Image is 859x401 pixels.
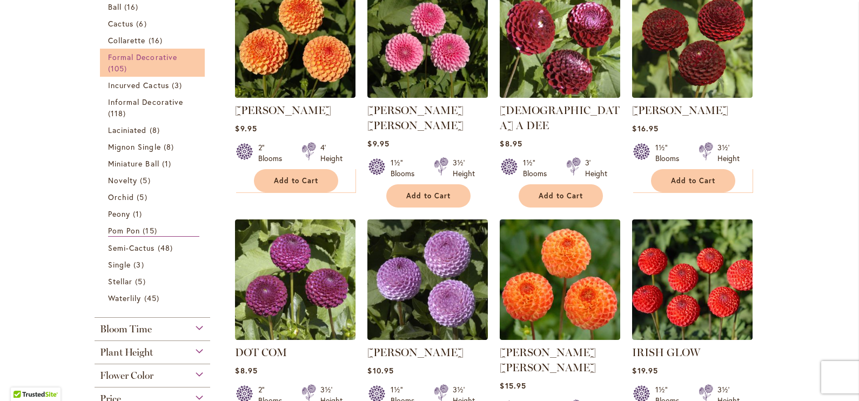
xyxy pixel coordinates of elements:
a: DOT COM [235,332,355,342]
div: 1½" Blooms [655,142,686,164]
span: Add to Cart [671,176,715,185]
button: Add to Cart [254,169,338,192]
span: 6 [136,18,149,29]
span: 45 [144,292,162,304]
span: 16 [149,35,165,46]
a: Ball 16 [108,1,199,12]
span: $8.95 [500,138,522,149]
span: Mignon Single [108,142,161,152]
span: 16 [124,1,141,12]
a: Laciniated 8 [108,124,199,136]
iframe: Launch Accessibility Center [8,363,38,393]
div: 3½' Height [717,142,740,164]
a: Semi-Cactus 48 [108,242,199,253]
span: $19.95 [632,365,657,376]
a: [PERSON_NAME] [PERSON_NAME] [500,346,596,374]
span: Formal Decorative [108,52,177,62]
span: 3 [133,259,146,270]
a: Miniature Ball 1 [108,158,199,169]
span: 15 [143,225,159,236]
span: 1 [162,158,174,169]
span: 8 [164,141,177,152]
a: Informal Decorative 118 [108,96,199,119]
a: GINGER WILLO [500,332,620,342]
a: AMBER QUEEN [235,90,355,100]
a: CHICK A DEE [500,90,620,100]
div: 3' Height [585,157,607,179]
a: IRISH GLOW [632,346,700,359]
span: Stellar [108,276,132,286]
a: [PERSON_NAME] [367,346,464,359]
div: 1½" Blooms [523,157,553,179]
span: Miniature Ball [108,158,159,169]
a: Mignon Single 8 [108,141,199,152]
a: IRISH GLOW [632,332,753,342]
span: Add to Cart [406,191,451,201]
span: Collarette [108,35,146,45]
span: $16.95 [632,123,658,133]
a: [PERSON_NAME] [235,104,331,117]
a: Pom Pon 15 [108,225,199,237]
span: 118 [108,108,129,119]
a: Stellar 5 [108,276,199,287]
span: $9.95 [235,123,257,133]
a: BETTY ANNE [367,90,488,100]
span: Add to Cart [539,191,583,201]
img: IRISH GLOW [632,219,753,340]
a: CROSSFIELD EBONY [632,90,753,100]
div: 1½" Blooms [391,157,421,179]
div: 3½' Height [453,157,475,179]
span: Peony [108,209,130,219]
a: Single 3 [108,259,199,270]
a: Formal Decorative 105 [108,51,199,74]
a: [DEMOGRAPHIC_DATA] A DEE [500,104,620,132]
span: 48 [158,242,176,253]
span: 5 [140,175,153,186]
span: 105 [108,63,130,74]
a: Incurved Cactus 3 [108,79,199,91]
span: $8.95 [235,365,257,376]
a: Waterlily 45 [108,292,199,304]
a: FRANK HOLMES [367,332,488,342]
img: GINGER WILLO [500,219,620,340]
span: 5 [137,191,150,203]
span: $15.95 [500,380,526,391]
span: Informal Decorative [108,97,183,107]
span: 1 [133,208,145,219]
span: Flower Color [100,370,153,382]
span: Add to Cart [274,176,318,185]
a: Orchid 5 [108,191,199,203]
span: Single [108,259,131,270]
span: Cactus [108,18,133,29]
span: Waterlily [108,293,141,303]
a: DOT COM [235,346,287,359]
span: Bloom Time [100,323,152,335]
a: Cactus 6 [108,18,199,29]
a: [PERSON_NAME] [632,104,728,117]
img: DOT COM [235,219,355,340]
a: [PERSON_NAME] [PERSON_NAME] [367,104,464,132]
span: 3 [172,79,185,91]
a: Novelty 5 [108,175,199,186]
span: Incurved Cactus [108,80,169,90]
span: 5 [135,276,148,287]
button: Add to Cart [386,184,471,208]
span: $9.95 [367,138,389,149]
img: FRANK HOLMES [367,219,488,340]
button: Add to Cart [651,169,735,192]
span: Plant Height [100,346,153,358]
span: 8 [150,124,163,136]
span: Ball [108,2,122,12]
a: Peony 1 [108,208,199,219]
a: Collarette 16 [108,35,199,46]
span: Pom Pon [108,225,140,236]
span: Orchid [108,192,134,202]
span: Novelty [108,175,137,185]
span: $10.95 [367,365,393,376]
div: 4' Height [320,142,343,164]
button: Add to Cart [519,184,603,208]
div: 2" Blooms [258,142,288,164]
span: Semi-Cactus [108,243,155,253]
span: Laciniated [108,125,147,135]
